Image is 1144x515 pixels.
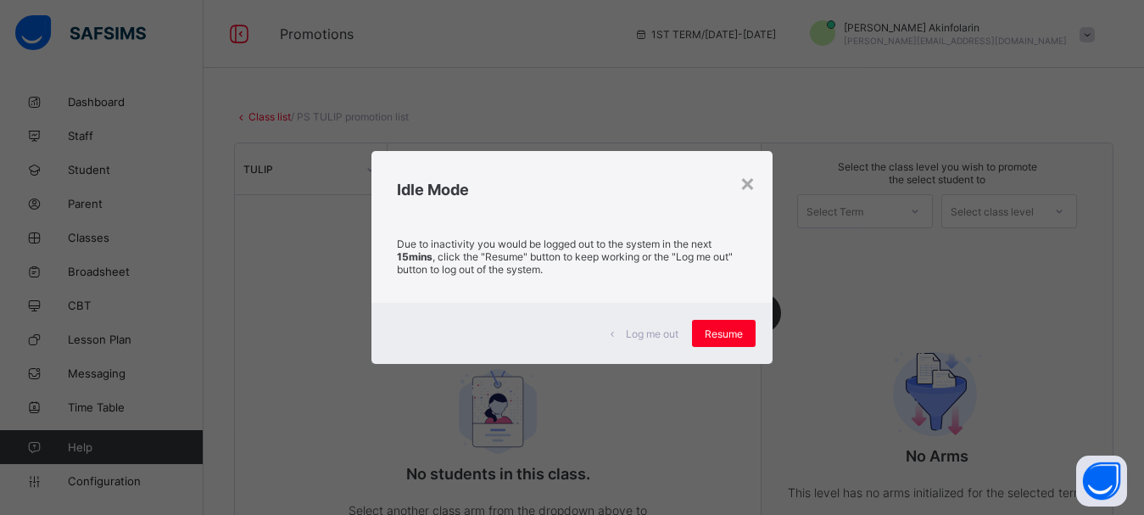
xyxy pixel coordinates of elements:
[705,327,743,340] span: Resume
[739,168,756,197] div: ×
[626,327,678,340] span: Log me out
[397,250,432,263] strong: 15mins
[397,181,746,199] h2: Idle Mode
[1076,456,1127,507] button: Open asap
[397,238,746,276] p: Due to inactivity you would be logged out to the system in the next , click the "Resume" button t...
